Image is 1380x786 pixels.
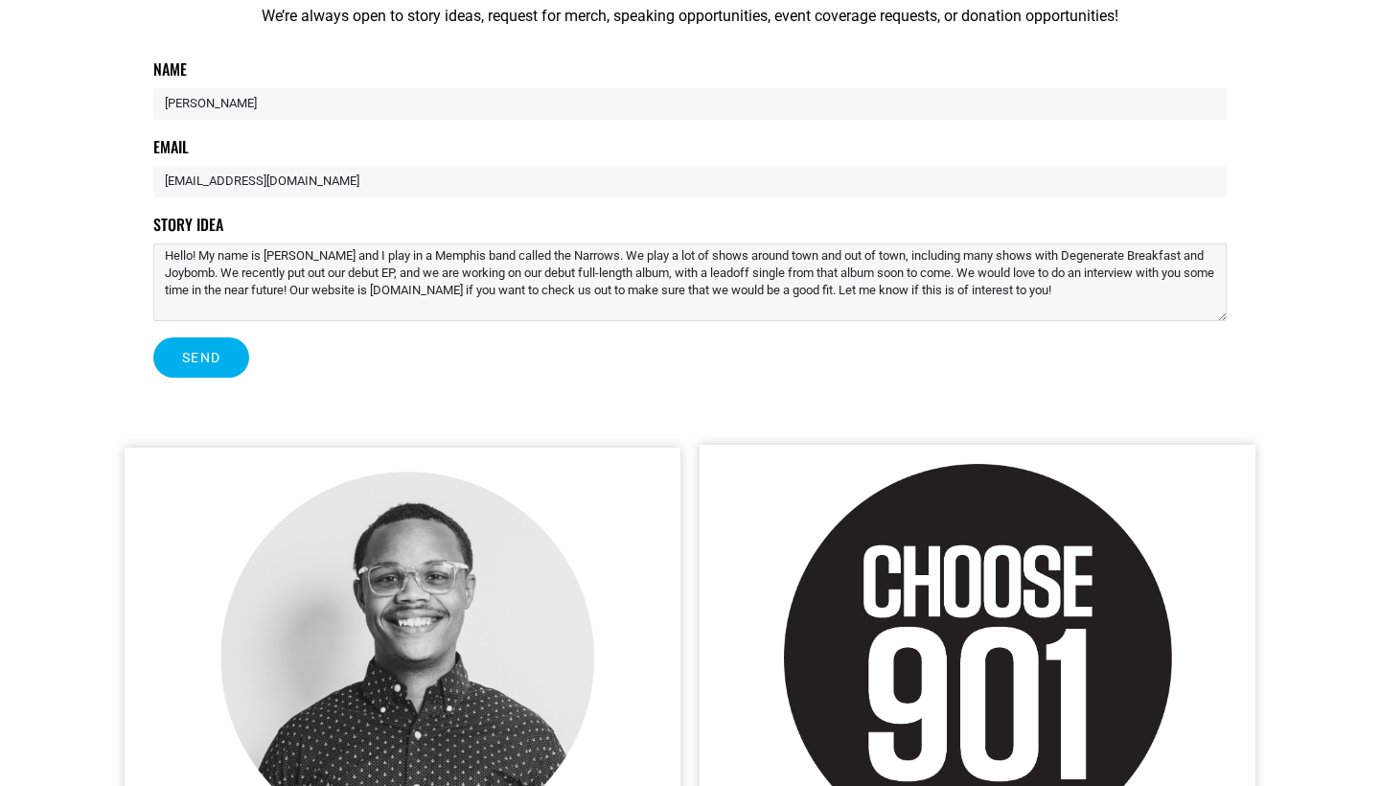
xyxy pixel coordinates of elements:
[153,5,1227,28] p: We’re always open to story ideas, request for merch, speaking opportunities, event coverage reque...
[153,213,223,243] label: Story Idea
[153,337,249,378] button: Send
[182,351,220,364] span: Send
[153,58,1227,393] form: Contact Form
[153,135,189,166] label: Email
[153,58,187,88] label: Name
